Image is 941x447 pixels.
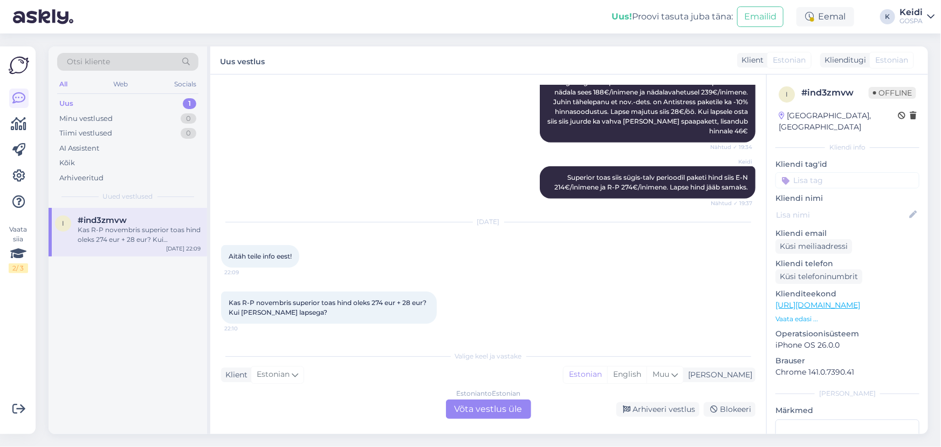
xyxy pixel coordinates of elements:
div: Minu vestlused [59,113,113,124]
div: Proovi tasuta juba täna: [612,10,733,23]
p: Klienditeekond [775,288,919,300]
p: Kliendi telefon [775,258,919,269]
p: Kliendi tag'id [775,159,919,170]
div: Blokeeri [704,402,755,417]
div: Estonian to Estonian [456,389,520,398]
p: iPhone OS 26.0.0 [775,340,919,351]
div: Klient [737,55,764,66]
p: Vaata edasi ... [775,314,919,324]
span: 22:10 [224,324,265,333]
div: Klienditugi [820,55,866,66]
div: Kas R-P novembris superior toas hind oleks 274 eur + 28 eur? Kui [PERSON_NAME] lapsega? [78,225,201,245]
span: 22:09 [224,268,265,276]
div: Valige keel ja vastake [221,351,755,361]
span: Estonian [875,55,908,66]
div: K [880,9,895,24]
span: Offline [869,87,916,99]
div: [PERSON_NAME] [684,369,752,381]
div: Uus [59,98,73,109]
span: Nähtud ✓ 19:37 [711,199,752,207]
p: Märkmed [775,405,919,416]
span: Otsi kliente [67,56,110,67]
span: i [786,90,788,98]
div: All [57,77,70,91]
span: Estonian [257,369,290,381]
span: Muu [652,369,669,379]
div: Kliendi info [775,143,919,152]
span: Nähtud ✓ 19:34 [710,143,752,151]
a: [URL][DOMAIN_NAME] [775,300,860,310]
div: [DATE] 22:09 [166,245,201,253]
img: Askly Logo [9,55,29,76]
div: # ind3zmvw [801,86,869,99]
div: 2 / 3 [9,263,28,273]
p: Kliendi nimi [775,193,919,204]
div: 0 [181,128,196,139]
span: Kas R-P novembris superior toas hind oleks 274 eur + 28 eur? Kui [PERSON_NAME] lapsega? [229,299,428,316]
div: 1 [183,98,196,109]
div: Arhiveeri vestlus [616,402,699,417]
div: Võta vestlus üle [446,399,531,419]
input: Lisa tag [775,172,919,188]
div: Socials [172,77,198,91]
input: Lisa nimi [776,209,907,221]
button: Emailid [737,6,784,27]
b: Uus! [612,11,632,22]
p: Kliendi email [775,228,919,239]
span: Superior toas siis sügis-talv perioodil paketi hind siis E-N 214€/inimene ja R-P 274€/inimene. La... [554,173,750,191]
div: GOSPA [899,17,923,25]
span: Aitäh teile info eest! [229,252,292,260]
div: 0 [181,113,196,124]
div: [DATE] [221,217,755,227]
div: Küsi telefoninumbrit [775,269,862,284]
div: Keidi [899,8,923,17]
div: Klient [221,369,248,381]
div: [PERSON_NAME] [775,389,919,398]
div: Eemal [796,7,854,26]
p: Operatsioonisüsteem [775,328,919,340]
label: Uus vestlus [220,53,265,67]
p: Brauser [775,355,919,367]
span: Estonian [773,55,806,66]
span: Keidi [712,158,752,166]
span: #ind3zmvw [78,215,127,225]
div: Web [112,77,130,91]
div: Kõik [59,158,75,168]
div: English [607,367,647,383]
div: [GEOGRAPHIC_DATA], [GEOGRAPHIC_DATA] [779,110,898,133]
span: i [62,219,64,227]
div: Tiimi vestlused [59,128,112,139]
p: Chrome 141.0.7390.41 [775,367,919,378]
a: KeidiGOSPA [899,8,935,25]
div: Vaata siia [9,225,28,273]
div: Küsi meiliaadressi [775,239,852,254]
span: Uued vestlused [103,192,153,201]
div: AI Assistent [59,143,99,154]
div: Arhiveeritud [59,173,104,184]
div: Estonian [564,367,607,383]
